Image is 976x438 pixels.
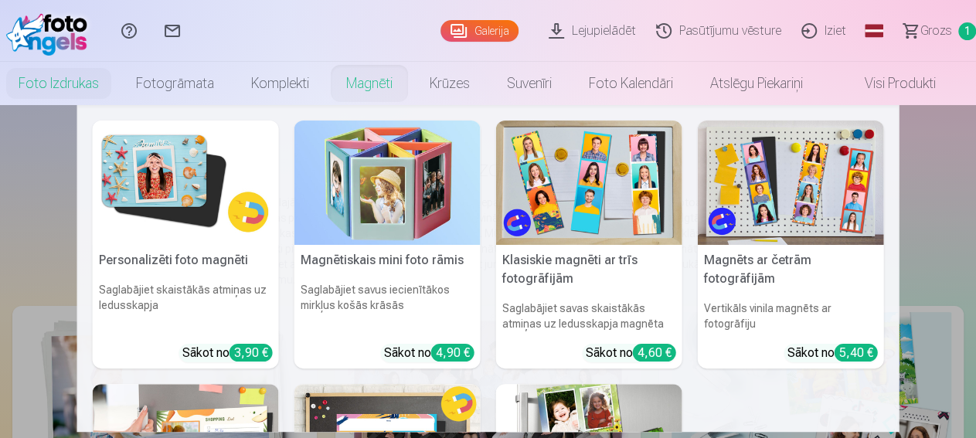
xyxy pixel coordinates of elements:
[328,62,411,105] a: Magnēti
[835,344,878,362] div: 5,40 €
[294,121,481,245] img: Magnētiskais mini foto rāmis
[440,20,519,42] a: Galerija
[698,294,884,338] h6: Vertikāls vinila magnēts ar fotogrāfiju
[586,344,676,362] div: Sākot no
[633,344,676,362] div: 4,60 €
[230,344,273,362] div: 3,90 €
[488,62,570,105] a: Suvenīri
[496,294,682,338] h6: Saglabājiet savas skaistākās atmiņas uz ledusskapja magnēta
[6,6,95,56] img: /fa1
[821,62,954,105] a: Visi produkti
[496,121,682,245] img: Klasiskie magnēti ar trīs fotogrāfijām
[698,245,884,294] h5: Magnēts ar četrām fotogrāfijām
[698,121,884,245] img: Magnēts ar četrām fotogrāfijām
[496,121,682,368] a: Klasiskie magnēti ar trīs fotogrāfijāmKlasiskie magnēti ar trīs fotogrāfijāmSaglabājiet savas ska...
[787,344,878,362] div: Sākot no
[93,276,279,338] h6: Saglabājiet skaistākās atmiņas uz ledusskapja
[294,276,481,338] h6: Saglabājiet savus iecienītākos mirkļus košās krāsās
[93,121,279,245] img: Personalizēti foto magnēti
[93,121,279,368] a: Personalizēti foto magnētiPersonalizēti foto magnētiSaglabājiet skaistākās atmiņas uz ledusskapja...
[93,245,279,276] h5: Personalizēti foto magnēti
[958,22,976,40] span: 1
[431,344,474,362] div: 4,90 €
[920,22,952,40] span: Grozs
[692,62,821,105] a: Atslēgu piekariņi
[233,62,328,105] a: Komplekti
[411,62,488,105] a: Krūzes
[117,62,233,105] a: Fotogrāmata
[182,344,273,362] div: Sākot no
[384,344,474,362] div: Sākot no
[294,245,481,276] h5: Magnētiskais mini foto rāmis
[294,121,481,368] a: Magnētiskais mini foto rāmisMagnētiskais mini foto rāmisSaglabājiet savus iecienītākos mirkļus ko...
[496,245,682,294] h5: Klasiskie magnēti ar trīs fotogrāfijām
[570,62,692,105] a: Foto kalendāri
[698,121,884,368] a: Magnēts ar četrām fotogrāfijāmMagnēts ar četrām fotogrāfijāmVertikāls vinila magnēts ar fotogrāfi...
